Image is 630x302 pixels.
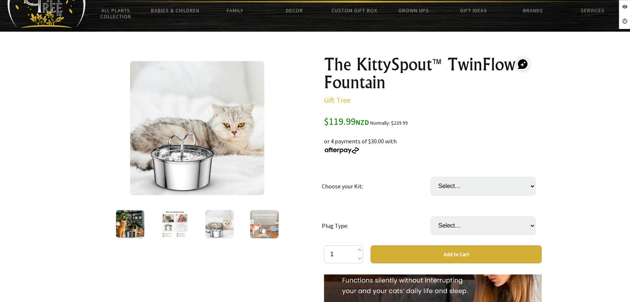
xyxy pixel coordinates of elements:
div: or 4 payments of $30.00 with [324,128,542,155]
h1: The KittySpout™ TwinFlow Fountain [324,55,542,91]
img: The KittySpout™ TwinFlow Fountain [130,61,264,195]
span: $119.99 [324,115,369,127]
a: Babies & Children [145,3,205,18]
img: The KittySpout™ TwinFlow Fountain [161,210,189,238]
a: All Plants Collection [86,3,145,24]
a: Gift Tree [324,95,350,105]
a: Gift Ideas [444,3,503,18]
img: The KittySpout™ TwinFlow Fountain [116,210,144,238]
img: Afterpay [324,147,360,154]
td: Plug Type: [322,206,431,245]
a: Decor [265,3,324,18]
a: Brands [503,3,563,18]
img: The KittySpout™ TwinFlow Fountain [205,210,234,238]
a: Custom Gift Box [324,3,384,18]
small: Normally: $239.99 [370,120,408,126]
span: NZD [356,118,369,127]
a: Services [563,3,623,18]
a: Family [205,3,265,18]
img: The KittySpout™ TwinFlow Fountain [250,210,278,238]
a: Grown Ups [384,3,444,18]
td: Choose your Kit: [322,166,431,206]
button: Add to Cart [371,245,542,263]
